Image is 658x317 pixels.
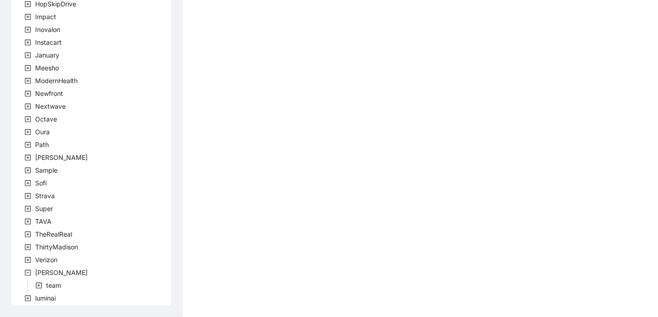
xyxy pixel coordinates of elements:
[35,217,52,225] span: TAVA
[25,180,31,186] span: plus-square
[25,206,31,212] span: plus-square
[35,153,88,161] span: [PERSON_NAME]
[25,142,31,148] span: plus-square
[35,64,59,72] span: Meesho
[25,167,31,174] span: plus-square
[33,293,57,304] span: luminai
[25,39,31,46] span: plus-square
[35,205,53,212] span: Super
[25,269,31,276] span: minus-square
[35,192,55,200] span: Strava
[25,90,31,97] span: plus-square
[33,267,89,278] span: Virta
[35,294,56,302] span: luminai
[35,90,63,97] span: Newfront
[25,295,31,301] span: plus-square
[25,193,31,199] span: plus-square
[35,115,57,123] span: Octave
[25,1,31,7] span: plus-square
[33,75,79,86] span: ModernHealth
[46,281,61,289] span: team
[33,63,61,74] span: Meesho
[35,13,56,21] span: Impact
[33,101,68,112] span: Nextwave
[33,178,48,189] span: Sofi
[33,242,80,253] span: ThirtyMadison
[33,11,58,22] span: Impact
[33,203,55,214] span: Super
[33,229,74,240] span: TheRealReal
[25,231,31,238] span: plus-square
[35,269,88,276] span: [PERSON_NAME]
[36,282,42,289] span: plus-square
[33,37,63,48] span: Instacart
[33,24,62,35] span: Inovalon
[33,88,65,99] span: Newfront
[35,141,49,148] span: Path
[25,154,31,161] span: plus-square
[33,152,89,163] span: Rothman
[35,256,57,264] span: Verizon
[25,129,31,135] span: plus-square
[35,230,72,238] span: TheRealReal
[35,38,62,46] span: Instacart
[25,244,31,250] span: plus-square
[35,51,59,59] span: January
[35,102,66,110] span: Nextwave
[35,243,78,251] span: ThirtyMadison
[35,128,50,136] span: Oura
[33,127,52,137] span: Oura
[25,257,31,263] span: plus-square
[25,103,31,110] span: plus-square
[33,216,53,227] span: TAVA
[25,116,31,122] span: plus-square
[25,14,31,20] span: plus-square
[33,165,59,176] span: Sample
[25,218,31,225] span: plus-square
[33,50,61,61] span: January
[33,139,51,150] span: Path
[35,26,60,33] span: Inovalon
[35,166,57,174] span: Sample
[25,78,31,84] span: plus-square
[35,179,47,187] span: Sofi
[44,280,63,291] span: team
[25,26,31,33] span: plus-square
[33,190,57,201] span: Strava
[25,52,31,58] span: plus-square
[33,114,59,125] span: Octave
[25,65,31,71] span: plus-square
[35,77,78,85] span: ModernHealth
[33,254,59,265] span: Verizon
